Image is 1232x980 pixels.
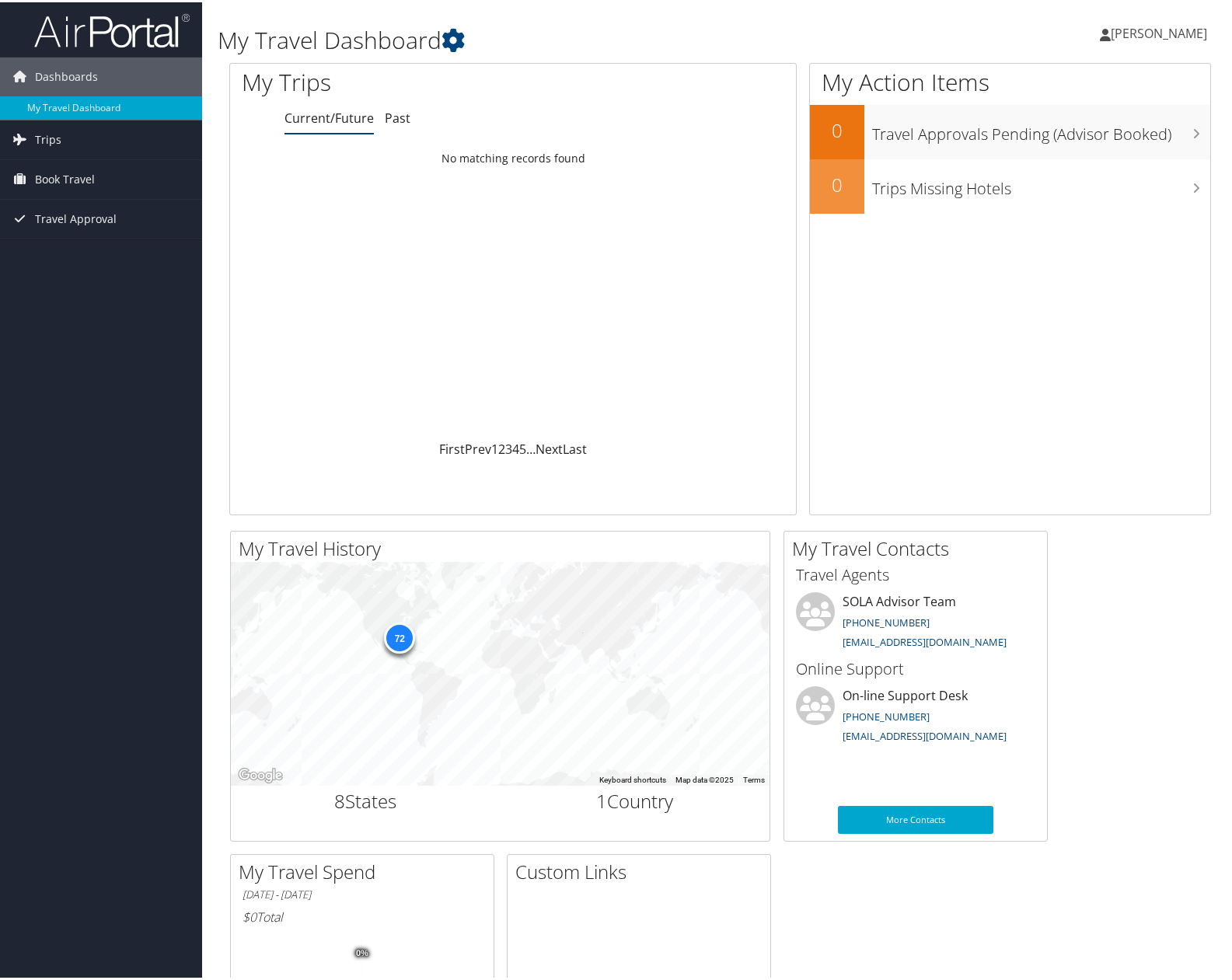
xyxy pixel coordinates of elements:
[34,10,190,47] img: airportal-logo.png
[810,64,1211,96] h1: My Action Items
[788,590,1043,654] li: SOLA Advisor Team
[810,103,1211,157] a: 0Travel Approvals Pending (Advisor Booked)
[243,786,489,812] h2: States
[243,885,482,900] h6: [DATE] - [DATE]
[439,438,465,455] a: First
[35,197,117,236] span: Travel Approval
[563,438,587,455] a: Last
[788,684,1043,748] li: On-line Support Desk
[838,804,993,832] a: More Contacts
[843,613,930,627] a: [PHONE_NUMBER]
[356,947,368,956] tspan: 0%
[872,168,1211,197] h3: Trips Missing Hotels
[599,772,666,783] button: Keyboard shortcuts
[243,906,482,923] h6: Total
[334,786,345,811] span: 8
[243,906,257,923] span: $0
[796,562,1035,584] h3: Travel Agents
[242,64,549,96] h1: My Trips
[843,727,1007,741] a: [EMAIL_ADDRESS][DOMAIN_NAME]
[512,786,759,812] h2: Country
[743,773,765,782] a: Terms (opens in new tab)
[1111,23,1207,40] span: [PERSON_NAME]
[675,773,734,782] span: Map data ©2025
[526,438,536,455] span: …
[872,113,1211,143] h3: Travel Approvals Pending (Advisor Booked)
[218,22,888,54] h1: My Travel Dashboard
[792,533,1047,560] h2: My Travel Contacts
[596,786,607,811] span: 1
[519,438,526,455] a: 5
[235,763,286,783] img: Google
[465,438,491,455] a: Prev
[810,169,864,196] h2: 0
[512,438,519,455] a: 4
[384,620,415,651] div: 72
[810,115,864,141] h2: 0
[35,118,61,157] span: Trips
[498,438,505,455] a: 2
[843,633,1007,647] a: [EMAIL_ADDRESS][DOMAIN_NAME]
[1100,8,1223,54] a: [PERSON_NAME]
[235,763,286,783] a: Open this area in Google Maps (opens a new window)
[505,438,512,455] a: 3
[536,438,563,455] a: Next
[385,107,410,124] a: Past
[239,533,770,560] h2: My Travel History
[35,158,95,197] span: Book Travel
[491,438,498,455] a: 1
[515,856,770,883] h2: Custom Links
[810,157,1211,211] a: 0Trips Missing Hotels
[796,656,1035,678] h3: Online Support
[35,55,98,94] span: Dashboards
[230,142,796,170] td: No matching records found
[239,856,494,883] h2: My Travel Spend
[843,707,930,721] a: [PHONE_NUMBER]
[284,107,374,124] a: Current/Future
